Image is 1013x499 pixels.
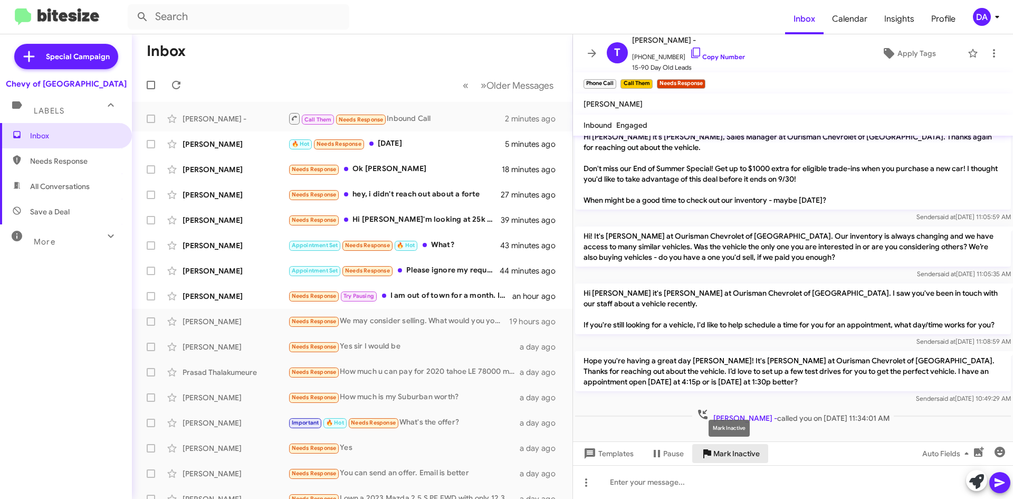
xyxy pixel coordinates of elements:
span: [PHONE_NUMBER] [632,46,745,62]
button: Next [474,74,560,96]
span: Appointment Set [292,267,338,274]
span: Needs Response [339,116,384,123]
span: Needs Response [351,419,396,426]
p: Hi! It's [PERSON_NAME] at Ourisman Chevrolet of [GEOGRAPHIC_DATA]. Our inventory is always changi... [575,227,1011,267]
span: Auto Fields [922,444,973,463]
span: T [614,44,620,61]
div: 2 minutes ago [505,114,564,124]
div: [PERSON_NAME] [183,164,288,175]
span: 15-90 Day Old Leads [632,62,745,73]
span: Mark Inactive [713,444,760,463]
span: Try Pausing [343,293,374,299]
div: a day ago [520,418,564,428]
span: Calendar [824,4,876,34]
div: 27 minutes ago [501,190,564,200]
div: [DATE] [288,138,505,150]
span: 🔥 Hot [292,140,310,147]
span: Needs Response [345,267,390,274]
span: Appointment Set [292,242,338,249]
button: Pause [642,444,692,463]
button: Auto Fields [914,444,981,463]
div: [PERSON_NAME] [183,291,288,302]
span: Needs Response [292,343,337,350]
span: Inbox [785,4,824,34]
span: Templates [581,444,634,463]
span: said at [938,270,956,278]
span: said at [937,337,955,345]
div: 19 hours ago [509,316,564,327]
div: How much u can pay for 2020 tahoe LE 78000 milage with cargo box rails and phone charger on arm rest [288,366,520,378]
div: Hi [PERSON_NAME]'m looking at 25k OTD price, and understand that may be lower than you can go rig... [288,214,501,226]
p: Hi [PERSON_NAME] it's [PERSON_NAME], Sales Manager at Ourisman Chevrolet of [GEOGRAPHIC_DATA]. Th... [575,127,1011,210]
span: Engaged [616,120,647,130]
span: Needs Response [292,166,337,173]
a: Special Campaign [14,44,118,69]
span: Labels [34,106,64,116]
span: Needs Response [317,140,361,147]
div: 43 minutes ago [501,240,564,251]
div: 44 minutes ago [501,266,564,276]
a: Copy Number [690,53,745,61]
span: Pause [663,444,684,463]
div: 18 minutes ago [502,164,564,175]
span: Needs Response [292,191,337,198]
button: Previous [456,74,475,96]
span: Call Them [304,116,332,123]
div: Chevy of [GEOGRAPHIC_DATA] [6,79,127,89]
span: Special Campaign [46,51,110,62]
div: DA [973,8,991,26]
span: Needs Response [292,470,337,477]
span: More [34,237,55,247]
div: [PERSON_NAME] [183,240,288,251]
span: Older Messages [486,80,553,91]
div: a day ago [520,342,564,352]
div: [PERSON_NAME] [183,190,288,200]
span: Insights [876,4,923,34]
div: an hour ago [512,291,564,302]
div: 5 minutes ago [505,139,564,149]
span: Important [292,419,319,426]
a: Profile [923,4,964,34]
div: [PERSON_NAME] [183,215,288,225]
div: [PERSON_NAME] [183,266,288,276]
div: 39 minutes ago [501,215,564,225]
div: [PERSON_NAME] [183,443,288,454]
nav: Page navigation example [457,74,560,96]
div: hey, i didn't reach out about a forte [288,189,501,201]
small: Phone Call [584,79,616,89]
span: Needs Response [292,369,337,375]
span: 🔥 Hot [397,242,415,249]
div: Ok [PERSON_NAME] [288,163,502,175]
span: Inbound [584,120,612,130]
span: Needs Response [292,445,337,451]
p: Hi [PERSON_NAME] it's [PERSON_NAME] at Ourisman Chevrolet of [GEOGRAPHIC_DATA]. I saw you've been... [575,284,1011,334]
small: Call Them [620,79,652,89]
div: [PERSON_NAME] [183,342,288,352]
span: [PERSON_NAME] [584,99,643,109]
div: a day ago [520,392,564,403]
input: Search [128,4,349,30]
span: Save a Deal [30,206,70,217]
span: Needs Response [292,293,337,299]
div: a day ago [520,443,564,454]
span: Apply Tags [897,44,936,63]
div: [PERSON_NAME] [183,418,288,428]
h1: Inbox [147,43,186,60]
span: » [481,79,486,92]
span: said at [937,213,955,221]
div: a day ago [520,367,564,378]
span: Needs Response [292,394,337,401]
span: Needs Response [292,216,337,223]
span: Needs Response [30,156,120,166]
div: I am out of town for a month. I will get with you when I get back. Thanks [288,290,512,302]
div: [PERSON_NAME] - [183,114,288,124]
div: a day ago [520,468,564,479]
span: called you on [DATE] 11:34:01 AM [692,408,894,423]
div: Inbound Call [288,112,505,125]
span: Sender [DATE] 11:05:59 AM [916,213,1011,221]
span: Needs Response [345,242,390,249]
button: DA [964,8,1001,26]
div: [PERSON_NAME] [183,392,288,403]
div: Yes [288,442,520,454]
